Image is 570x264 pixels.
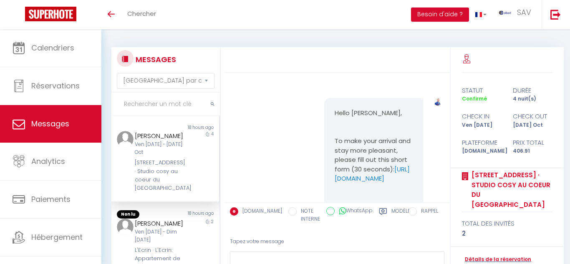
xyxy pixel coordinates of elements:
img: ... [499,11,512,15]
label: RAPPEL [417,207,438,216]
span: Confirmé [462,95,487,102]
div: [PERSON_NAME] [135,131,187,141]
div: [STREET_ADDRESS] · Studio cosy au coeur du [GEOGRAPHIC_DATA] [135,158,187,193]
span: Calendriers [31,43,74,53]
img: ... [117,219,134,235]
p: Hello [PERSON_NAME], [335,108,413,118]
a: [URL][DOMAIN_NAME] [335,165,410,183]
img: logout [550,9,561,20]
label: WhatsApp [335,207,373,216]
div: [DATE] Oct [507,121,558,129]
div: 4 nuit(s) [507,95,558,103]
span: Hébergement [31,232,83,242]
div: Tapez votre message [230,231,444,252]
span: 4 [211,131,214,137]
div: Prix total [507,138,558,148]
span: Analytics [31,156,65,166]
div: [DOMAIN_NAME] [457,147,507,155]
span: Non lu [117,210,139,219]
input: Rechercher un mot clé [111,93,220,116]
img: ... [117,131,134,148]
span: Paiements [31,194,71,204]
div: statut [457,85,507,96]
span: Chercher [127,9,156,18]
a: Détails de la réservation [462,256,531,264]
div: [PERSON_NAME] [135,219,187,229]
div: 2 [462,229,552,239]
div: Plateforme [457,138,507,148]
div: check out [507,111,558,121]
img: Super Booking [25,7,76,21]
label: [DOMAIN_NAME] [238,207,282,216]
div: 406.91 [507,147,558,155]
h3: MESSAGES [134,50,176,69]
p: To make your arrival and stay more pleasant, please fill out this short form (30 seconds): [335,136,413,184]
div: 18 hours ago [165,124,219,131]
div: check in [457,111,507,121]
button: Besoin d'aide ? [411,8,469,22]
img: ... [434,98,441,106]
div: Ven [DATE] - Dim [DATE] [135,228,187,244]
div: Ven [DATE] - [DATE] Oct [135,141,187,156]
span: Messages [31,118,69,129]
div: total des invités [462,219,552,229]
span: Réservations [31,80,80,91]
div: 18 hours ago [165,210,219,219]
label: Modèles [391,207,414,224]
span: 2 [211,219,214,225]
span: SAV [517,7,531,18]
a: [STREET_ADDRESS] · Studio cosy au coeur du [GEOGRAPHIC_DATA] [469,170,552,209]
div: durée [507,85,558,96]
label: NOTE INTERNE [297,207,320,223]
div: Ven [DATE] [457,121,507,129]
